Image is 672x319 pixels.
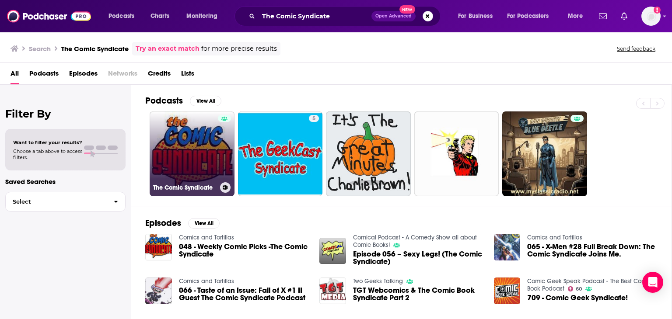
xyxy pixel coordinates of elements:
[501,9,562,23] button: open menu
[617,9,631,24] a: Show notifications dropdown
[188,218,220,229] button: View All
[371,11,416,21] button: Open AdvancedNew
[527,234,582,241] a: Comics and Tortillas
[353,250,483,265] a: Episode 056 – Sexy Legs! (The Comic Syndicate)
[642,272,663,293] div: Open Intercom Messenger
[243,6,449,26] div: Search podcasts, credits, & more...
[145,9,175,23] a: Charts
[614,45,658,52] button: Send feedback
[562,9,594,23] button: open menu
[186,10,217,22] span: Monitoring
[29,66,59,84] a: Podcasts
[641,7,661,26] button: Show profile menu
[238,111,323,196] a: 5
[452,9,504,23] button: open menu
[108,66,137,84] span: Networks
[5,192,126,212] button: Select
[150,111,234,196] a: The Comic Syndicate
[145,218,220,229] a: EpisodesView All
[13,139,82,146] span: Want to filter your results?
[179,277,234,285] a: Comics and Tortillas
[319,277,346,304] img: TGT Webcomics & The Comic Book Syndicate Part 2
[6,199,107,205] span: Select
[179,287,309,302] a: 066 - Taste of an Issue: Fall of X #1 II Guest The Comic Syndicate Podcast
[61,45,129,53] h3: The Comic Syndicate
[5,177,126,186] p: Saved Searches
[576,287,582,291] span: 60
[102,9,146,23] button: open menu
[319,238,346,264] img: Episode 056 – Sexy Legs! (The Comic Syndicate)
[201,44,277,54] span: for more precise results
[568,286,582,291] a: 60
[568,10,583,22] span: More
[180,9,229,23] button: open menu
[507,10,549,22] span: For Podcasters
[353,287,483,302] a: TGT Webcomics & The Comic Book Syndicate Part 2
[641,7,661,26] span: Logged in as Aly1Mom
[179,243,309,258] a: 048 - Weekly Comic Picks -The Comic Syndicate
[5,107,126,120] h2: Filter By
[10,66,19,84] a: All
[145,218,181,229] h2: Episodes
[7,8,91,24] img: Podchaser - Follow, Share and Rate Podcasts
[179,234,234,241] a: Comics and Tortillas
[494,234,521,260] img: 065 - X-Men #28 Full Break Down: The Comic Syndicate Joins Me.
[527,243,658,258] a: 065 - X-Men #28 Full Break Down: The Comic Syndicate Joins Me.
[145,277,172,304] img: 066 - Taste of an Issue: Fall of X #1 II Guest The Comic Syndicate Podcast
[527,277,651,292] a: Comic Geek Speak Podcast - The Best Comic Book Podcast
[181,66,194,84] a: Lists
[153,184,217,191] h3: The Comic Syndicate
[312,114,315,123] span: 5
[494,277,521,304] img: 709 - Comic Geek Syndicate!
[150,10,169,22] span: Charts
[641,7,661,26] img: User Profile
[458,10,493,22] span: For Business
[145,95,221,106] a: PodcastsView All
[29,45,51,53] h3: Search
[375,14,412,18] span: Open Advanced
[353,234,477,249] a: Comical Podcast - A Comedy Show all about Comic Books!
[353,277,403,285] a: Two Geeks Talking
[145,234,172,260] img: 048 - Weekly Comic Picks -The Comic Syndicate
[259,9,371,23] input: Search podcasts, credits, & more...
[527,294,628,302] a: 709 - Comic Geek Syndicate!
[654,7,661,14] svg: Add a profile image
[136,44,199,54] a: Try an exact match
[190,96,221,106] button: View All
[399,5,415,14] span: New
[13,148,82,160] span: Choose a tab above to access filters.
[108,10,134,22] span: Podcasts
[69,66,98,84] a: Episodes
[148,66,171,84] a: Credits
[595,9,610,24] a: Show notifications dropdown
[145,95,183,106] h2: Podcasts
[309,115,319,122] a: 5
